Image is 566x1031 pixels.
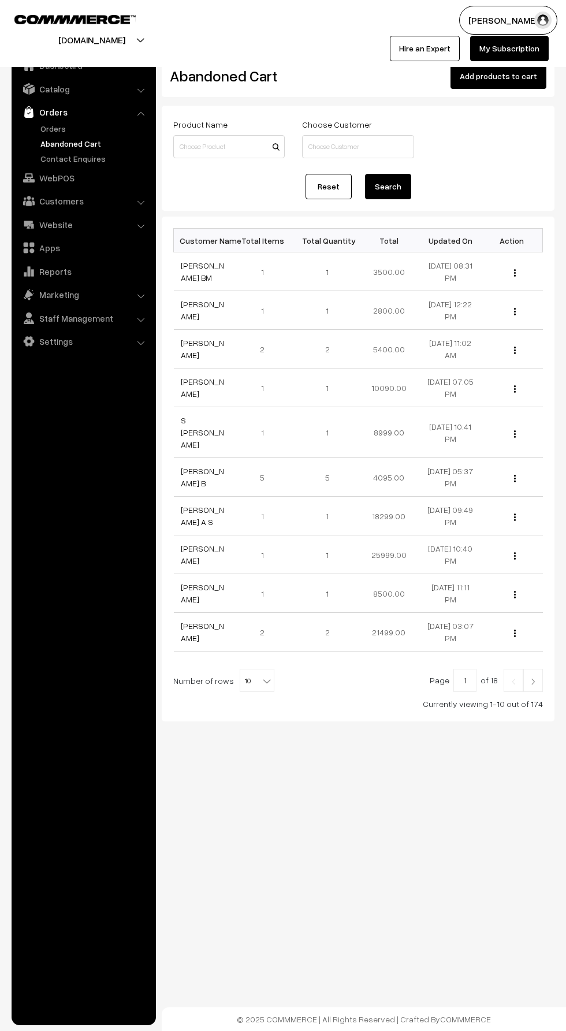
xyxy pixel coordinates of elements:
[420,330,482,369] td: [DATE] 11:02 AM
[358,458,420,497] td: 4095.00
[459,6,557,35] button: [PERSON_NAME]
[514,430,516,438] img: Menu
[302,135,414,158] input: Choose Customer
[297,497,359,535] td: 1
[297,613,359,652] td: 2
[450,64,546,89] button: Add products to cart
[358,407,420,458] td: 8999.00
[390,36,460,61] a: Hire an Expert
[235,574,297,613] td: 1
[297,229,359,252] th: Total Quantity
[181,582,224,604] a: [PERSON_NAME]
[181,260,224,282] a: [PERSON_NAME] BM
[514,385,516,393] img: Menu
[38,152,152,165] a: Contact Enquires
[240,669,274,693] span: 10
[181,377,224,399] a: [PERSON_NAME]
[170,67,284,85] h2: Abandoned Cart
[14,237,152,258] a: Apps
[235,252,297,291] td: 1
[358,369,420,407] td: 10090.00
[14,331,152,352] a: Settings
[14,214,152,235] a: Website
[297,407,359,458] td: 1
[297,252,359,291] td: 1
[358,613,420,652] td: 21499.00
[358,574,420,613] td: 8500.00
[235,613,297,652] td: 2
[420,369,482,407] td: [DATE] 07:05 PM
[235,369,297,407] td: 1
[481,675,498,685] span: of 18
[181,505,224,527] a: [PERSON_NAME] A S
[14,15,136,24] img: COMMMERCE
[14,261,152,282] a: Reports
[181,299,224,321] a: [PERSON_NAME]
[358,535,420,574] td: 25999.00
[528,678,538,685] img: Right
[508,678,519,685] img: Left
[297,458,359,497] td: 5
[358,330,420,369] td: 5400.00
[235,535,297,574] td: 1
[514,552,516,560] img: Menu
[514,308,516,315] img: Menu
[235,330,297,369] td: 2
[420,458,482,497] td: [DATE] 05:37 PM
[173,118,228,131] label: Product Name
[514,475,516,482] img: Menu
[534,12,552,29] img: user
[173,135,285,158] input: Choose Product
[302,118,372,131] label: Choose Customer
[470,36,549,61] a: My Subscription
[514,591,516,598] img: Menu
[420,291,482,330] td: [DATE] 12:22 PM
[38,122,152,135] a: Orders
[14,168,152,188] a: WebPOS
[514,269,516,277] img: Menu
[181,338,224,360] a: [PERSON_NAME]
[14,102,152,122] a: Orders
[420,497,482,535] td: [DATE] 09:49 PM
[14,191,152,211] a: Customers
[430,675,449,685] span: Page
[420,229,482,252] th: Updated On
[365,174,411,199] button: Search
[235,229,297,252] th: Total Items
[306,174,352,199] a: Reset
[514,347,516,354] img: Menu
[358,229,420,252] th: Total
[173,698,543,710] div: Currently viewing 1-10 out of 174
[174,229,236,252] th: Customer Name
[235,291,297,330] td: 1
[420,574,482,613] td: [DATE] 11:11 PM
[14,284,152,305] a: Marketing
[181,466,224,488] a: [PERSON_NAME] B
[358,252,420,291] td: 3500.00
[240,669,274,692] span: 10
[235,458,297,497] td: 5
[358,291,420,330] td: 2800.00
[420,535,482,574] td: [DATE] 10:40 PM
[358,497,420,535] td: 18299.00
[181,621,224,643] a: [PERSON_NAME]
[420,613,482,652] td: [DATE] 03:07 PM
[514,513,516,521] img: Menu
[14,308,152,329] a: Staff Management
[420,252,482,291] td: [DATE] 08:31 PM
[181,544,224,565] a: [PERSON_NAME]
[297,574,359,613] td: 1
[18,25,166,54] button: [DOMAIN_NAME]
[481,229,543,252] th: Action
[235,407,297,458] td: 1
[297,535,359,574] td: 1
[38,137,152,150] a: Abandoned Cart
[420,407,482,458] td: [DATE] 10:41 PM
[297,369,359,407] td: 1
[14,12,116,25] a: COMMMERCE
[514,630,516,637] img: Menu
[297,291,359,330] td: 1
[297,330,359,369] td: 2
[235,497,297,535] td: 1
[440,1014,491,1024] a: COMMMERCE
